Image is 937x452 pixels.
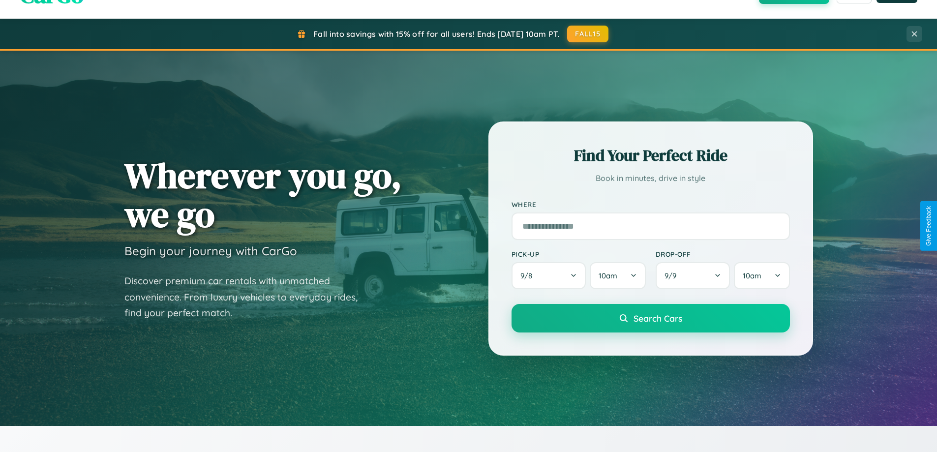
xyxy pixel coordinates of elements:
button: 10am [590,262,645,289]
button: 10am [734,262,789,289]
p: Discover premium car rentals with unmatched convenience. From luxury vehicles to everyday rides, ... [124,273,370,321]
button: 9/8 [512,262,586,289]
button: 9/9 [656,262,730,289]
span: 10am [599,271,617,280]
label: Where [512,200,790,209]
h3: Begin your journey with CarGo [124,243,297,258]
div: Give Feedback [925,206,932,246]
h1: Wherever you go, we go [124,156,402,234]
span: 9 / 8 [520,271,537,280]
span: 10am [743,271,761,280]
button: Search Cars [512,304,790,332]
h2: Find Your Perfect Ride [512,145,790,166]
label: Pick-up [512,250,646,258]
span: 9 / 9 [665,271,681,280]
span: Search Cars [634,313,682,324]
span: Fall into savings with 15% off for all users! Ends [DATE] 10am PT. [313,29,560,39]
label: Drop-off [656,250,790,258]
button: FALL15 [567,26,608,42]
p: Book in minutes, drive in style [512,171,790,185]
